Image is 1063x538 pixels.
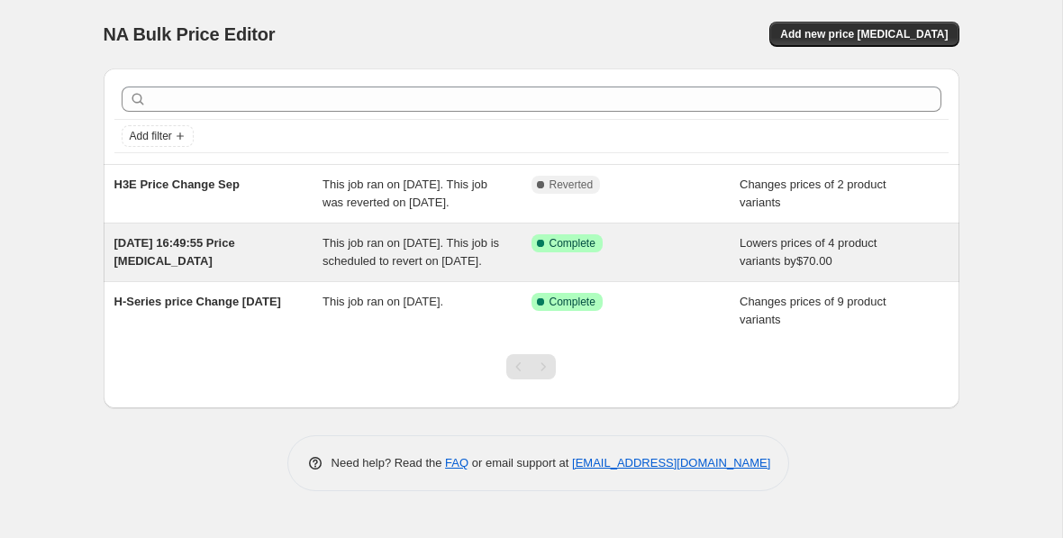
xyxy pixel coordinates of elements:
[550,295,595,309] span: Complete
[780,27,948,41] span: Add new price [MEDICAL_DATA]
[572,456,770,470] a: [EMAIL_ADDRESS][DOMAIN_NAME]
[130,129,172,143] span: Add filter
[114,295,281,308] span: H-Series price Change [DATE]
[114,236,235,268] span: [DATE] 16:49:55 Price [MEDICAL_DATA]
[550,178,594,192] span: Reverted
[796,254,832,268] span: $70.00
[506,354,556,379] nav: Pagination
[740,236,877,268] span: Lowers prices of 4 product variants by
[323,236,499,268] span: This job ran on [DATE]. This job is scheduled to revert on [DATE].
[550,236,595,251] span: Complete
[740,178,886,209] span: Changes prices of 2 product variants
[323,295,443,308] span: This job ran on [DATE].
[323,178,487,209] span: This job ran on [DATE]. This job was reverted on [DATE].
[114,178,240,191] span: H3E Price Change Sep
[104,24,276,44] span: NA Bulk Price Editor
[740,295,886,326] span: Changes prices of 9 product variants
[468,456,572,470] span: or email support at
[769,22,959,47] button: Add new price [MEDICAL_DATA]
[445,456,468,470] a: FAQ
[122,125,194,147] button: Add filter
[332,456,446,470] span: Need help? Read the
